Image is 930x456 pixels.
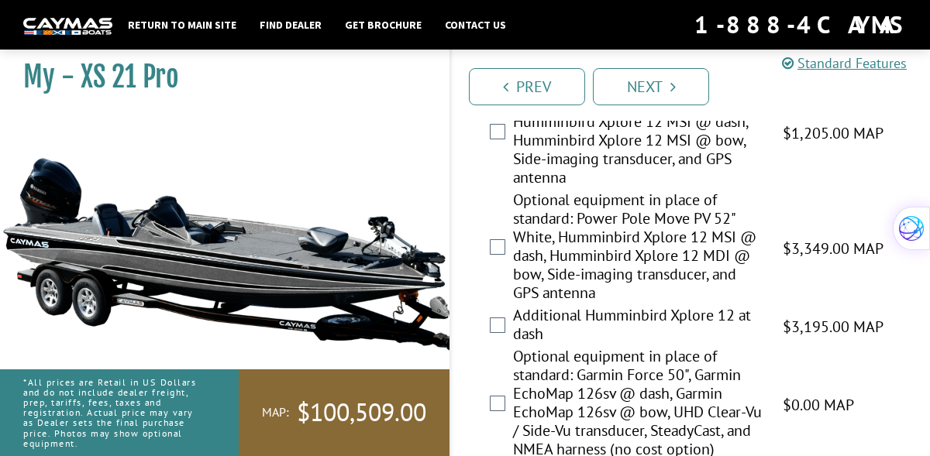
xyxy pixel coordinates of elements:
a: Get Brochure [337,15,429,35]
span: MAP: [262,404,289,420]
span: $0.00 MAP [783,393,854,417]
span: $1,205.00 MAP [783,122,883,145]
a: Return to main site [120,15,244,35]
a: Prev [469,68,585,105]
span: $100,509.00 [297,396,426,429]
span: $3,195.00 MAP [783,315,883,338]
a: Contact Us [437,15,514,35]
ul: Pagination [465,66,930,105]
span: $3,349.00 MAP [783,237,883,260]
div: 1-888-4CAYMAS [694,8,907,42]
label: Optional equipment in place of standard: MinnKota Ultrex Quest 52", Humminbird Xplore 12 MSI @ da... [513,75,763,190]
label: Optional equipment in place of standard: Power Pole Move PV 52" White, Humminbird Xplore 12 MSI @... [513,190,763,306]
h1: My - XS 21 Pro [23,60,411,94]
a: Standard Features [782,54,907,72]
p: *All prices are Retail in US Dollars and do not include dealer freight, prep, tariffs, fees, taxe... [23,369,204,456]
a: MAP:$100,509.00 [239,369,449,456]
label: Additional Humminbird Xplore 12 at dash [513,306,763,347]
a: Next [593,68,709,105]
img: white-logo-c9c8dbefe5ff5ceceb0f0178aa75bf4bb51f6bca0971e226c86eb53dfe498488.png [23,18,112,34]
a: Find Dealer [252,15,329,35]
